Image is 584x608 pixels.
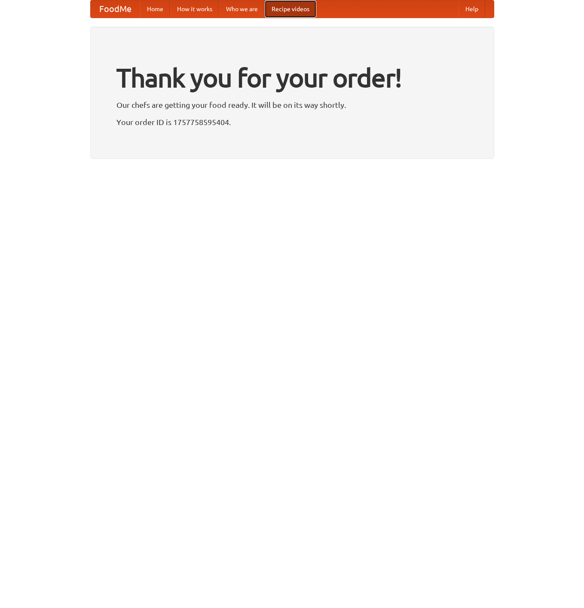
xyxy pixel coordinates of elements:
[91,0,140,18] a: FoodMe
[170,0,219,18] a: How it works
[459,0,485,18] a: Help
[140,0,170,18] a: Home
[116,116,468,128] p: Your order ID is 1757758595404.
[265,0,316,18] a: Recipe videos
[116,57,468,98] h1: Thank you for your order!
[219,0,265,18] a: Who we are
[116,98,468,111] p: Our chefs are getting your food ready. It will be on its way shortly.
